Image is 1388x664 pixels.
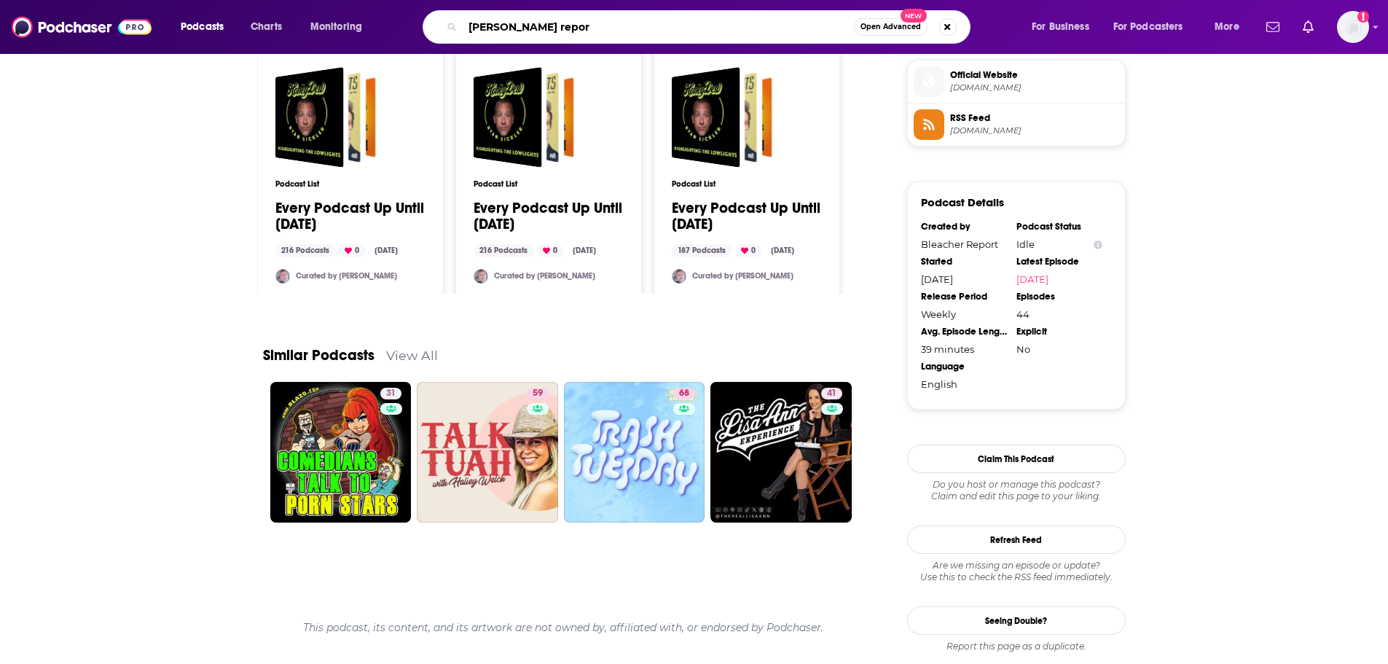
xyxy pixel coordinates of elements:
[567,244,602,257] div: [DATE]
[564,382,705,523] a: 68
[1357,11,1369,23] svg: Add a profile image
[463,15,854,39] input: Search podcasts, credits, & more...
[950,112,1119,125] span: RSS Feed
[369,244,404,257] div: [DATE]
[1016,273,1102,285] a: [DATE]
[921,378,1007,390] div: English
[296,271,397,281] a: Curated by [PERSON_NAME]
[921,273,1007,285] div: [DATE]
[251,17,282,37] span: Charts
[950,82,1119,93] span: bleacherreport.com
[907,606,1126,635] a: Seeing Double?
[241,15,291,39] a: Charts
[914,109,1119,140] a: RSS Feed[DOMAIN_NAME]
[474,269,488,284] img: JSamms7
[679,386,689,401] span: 68
[263,609,864,646] div: This podcast, its content, and its artwork are not owned by, affiliated with, or endorsed by Podc...
[1016,308,1102,320] div: 44
[275,67,376,168] a: Every Podcast Up Until 4/17/2025
[436,10,984,44] div: Search podcasts, credits, & more...
[527,388,549,399] a: 59
[672,179,822,189] h3: Podcast List
[1337,11,1369,43] button: Show profile menu
[12,13,152,41] img: Podchaser - Follow, Share and Rate Podcasts
[907,560,1126,583] div: Are we missing an episode or update? Use this to check the RSS feed immediately.
[1113,17,1183,37] span: For Podcasters
[1104,15,1204,39] button: open menu
[1016,238,1102,250] div: Idle
[921,326,1007,337] div: Avg. Episode Length
[827,386,836,401] span: 41
[765,244,800,257] div: [DATE]
[907,479,1126,491] span: Do you host or manage this podcast?
[417,382,558,523] a: 59
[537,244,563,257] div: 0
[901,9,927,23] span: New
[494,271,595,281] a: Curated by [PERSON_NAME]
[263,346,375,364] a: Similar Podcasts
[275,269,290,284] img: JSamms7
[672,67,772,168] a: Every Podcast Up Until 4/17/2025
[710,382,852,523] a: 41
[821,388,842,399] a: 41
[673,388,695,399] a: 68
[1204,15,1258,39] button: open menu
[914,66,1119,97] a: Official Website[DOMAIN_NAME]
[1016,221,1102,233] div: Podcast Status
[386,348,438,363] a: View All
[672,244,732,257] div: 187 Podcasts
[1032,17,1089,37] span: For Business
[692,271,793,281] a: Curated by [PERSON_NAME]
[474,67,574,168] a: Every Podcast Up Until 4/17/2025
[1016,343,1102,355] div: No
[921,361,1007,372] div: Language
[921,221,1007,233] div: Created by
[950,69,1119,82] span: Official Website
[907,641,1126,652] div: Report this page as a duplicate.
[672,269,686,284] img: JSamms7
[474,200,624,233] a: Every Podcast Up Until [DATE]
[1016,326,1102,337] div: Explicit
[310,17,362,37] span: Monitoring
[275,200,426,233] a: Every Podcast Up Until [DATE]
[854,18,928,36] button: Open AdvancedNew
[1016,256,1102,267] div: Latest Episode
[921,256,1007,267] div: Started
[300,15,381,39] button: open menu
[921,343,1007,355] div: 39 minutes
[950,125,1119,136] span: feeds.megaphone.fm
[1337,11,1369,43] span: Logged in as RiverheadPublicity
[339,244,365,257] div: 0
[1260,15,1285,39] a: Show notifications dropdown
[672,200,822,233] a: Every Podcast Up Until [DATE]
[907,479,1126,502] div: Claim and edit this page to your liking.
[380,388,401,399] a: 31
[533,386,543,401] span: 59
[1016,291,1102,302] div: Episodes
[474,179,624,189] h3: Podcast List
[275,179,426,189] h3: Podcast List
[474,244,533,257] div: 216 Podcasts
[170,15,243,39] button: open menu
[921,238,1007,250] div: Bleacher Report
[907,526,1126,554] button: Refresh Feed
[1022,15,1107,39] button: open menu
[907,445,1126,473] button: Claim This Podcast
[921,195,1004,209] h3: Podcast Details
[270,382,412,523] a: 31
[1297,15,1320,39] a: Show notifications dropdown
[921,291,1007,302] div: Release Period
[921,308,1007,320] div: Weekly
[181,17,224,37] span: Podcasts
[386,386,396,401] span: 31
[1337,11,1369,43] img: User Profile
[735,244,761,257] div: 0
[275,244,335,257] div: 216 Podcasts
